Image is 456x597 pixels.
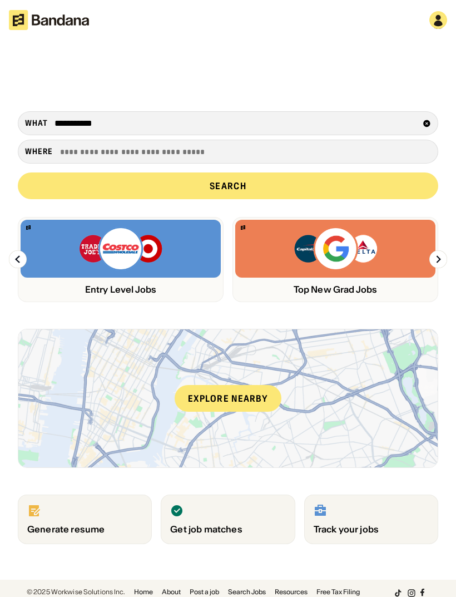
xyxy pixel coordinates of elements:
[210,181,246,190] div: Search
[232,217,438,302] a: Bandana logoCapital One, Google, Delta logosTop New Grad Jobs
[161,495,295,544] a: Get job matches
[27,589,125,595] div: © 2025 Workwise Solutions Inc.
[275,589,308,595] a: Resources
[241,225,245,230] img: Bandana logo
[18,329,438,467] a: Explore nearby
[78,226,163,271] img: Trader Joe’s, Costco, Target logos
[228,589,266,595] a: Search Jobs
[162,589,181,595] a: About
[18,495,152,544] a: Generate resume
[9,250,27,268] img: Left Arrow
[27,524,142,535] div: Generate resume
[314,524,429,535] div: Track your jobs
[170,524,285,535] div: Get job matches
[235,284,435,295] div: Top New Grad Jobs
[134,589,153,595] a: Home
[26,225,31,230] img: Bandana logo
[190,589,219,595] a: Post a job
[18,217,224,302] a: Bandana logoTrader Joe’s, Costco, Target logosEntry Level Jobs
[293,226,378,271] img: Capital One, Google, Delta logos
[9,10,89,30] img: Bandana logotype
[25,146,53,156] div: Where
[175,385,281,412] div: Explore nearby
[429,250,447,268] img: Right Arrow
[25,118,48,128] div: what
[21,284,221,295] div: Entry Level Jobs
[316,589,360,595] a: Free Tax Filing
[304,495,438,544] a: Track your jobs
